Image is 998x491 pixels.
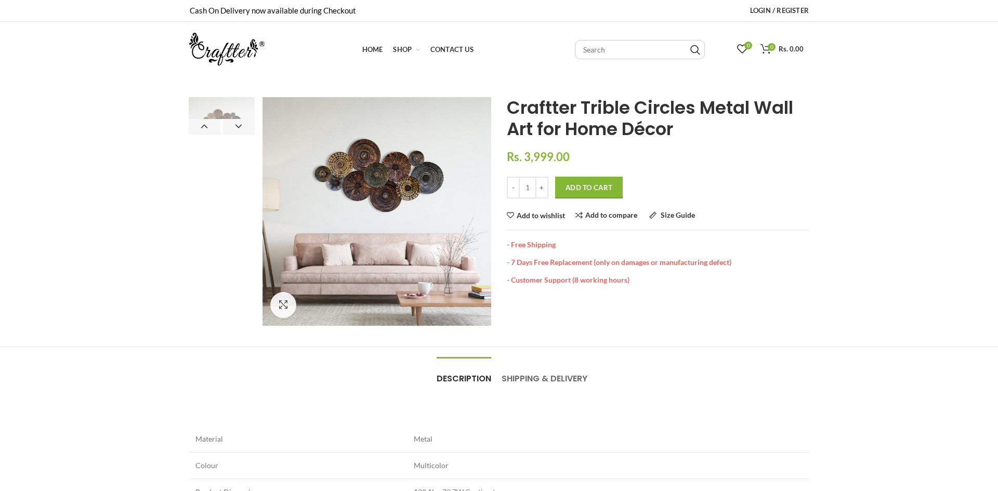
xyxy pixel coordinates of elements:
a: Home [357,39,388,60]
span: Material [195,434,223,443]
span: Login / Register [750,6,809,15]
input: Search [575,40,705,59]
span: Craftter Trible Circles Metal Wall Art for Home Décor [507,95,793,141]
span: Home [362,45,383,54]
a: 0 Rs. 0.00 [755,39,809,60]
button: Next [223,119,255,135]
span: Shipping & Delivery [502,373,587,384]
span: Add to wishlist [517,212,565,219]
span: Shop [393,45,412,54]
a: Shipping & Delivery [502,357,587,390]
a: Add to wishlist [507,212,565,219]
img: Craftter Trible Circles Metal Wall Art for Home Décor | Decorative Hanging Sculpture | Wall-Mount... [491,97,720,326]
a: 0 [732,39,753,60]
button: Previous [189,119,220,135]
span: Metal [414,434,432,443]
span: Size Guide [661,210,695,219]
img: Craftter Trible Circles Metal Wall Art for Home Décor | Decorative Hanging Sculpture | Wall-Mount... [262,97,491,326]
input: + [535,177,548,198]
img: craftter.com [189,33,265,65]
a: Shop [388,39,425,60]
a: Contact Us [425,39,479,60]
span: Description [437,373,491,384]
input: - [507,177,520,198]
a: Add to compare [575,211,637,219]
div: - Free Shipping - 7 Days Free Replacement (only on damages or manufacturing defect) - Customer Su... [507,230,809,284]
a: Size Guide [649,211,695,219]
button: Add to Cart [555,177,623,198]
span: 0 [768,43,776,51]
img: CMWA-224-1_150x_crop_center.jpg [189,97,255,163]
span: Add to compare [585,210,637,219]
a: Description [437,357,491,390]
span: Rs. 3,999.00 [507,150,570,164]
span: 0 [744,42,752,49]
span: Rs. 0.00 [779,45,804,53]
span: Multicolor [414,461,449,470]
span: Contact Us [430,45,474,54]
span: Colour [195,461,218,470]
input: Search [690,45,700,55]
